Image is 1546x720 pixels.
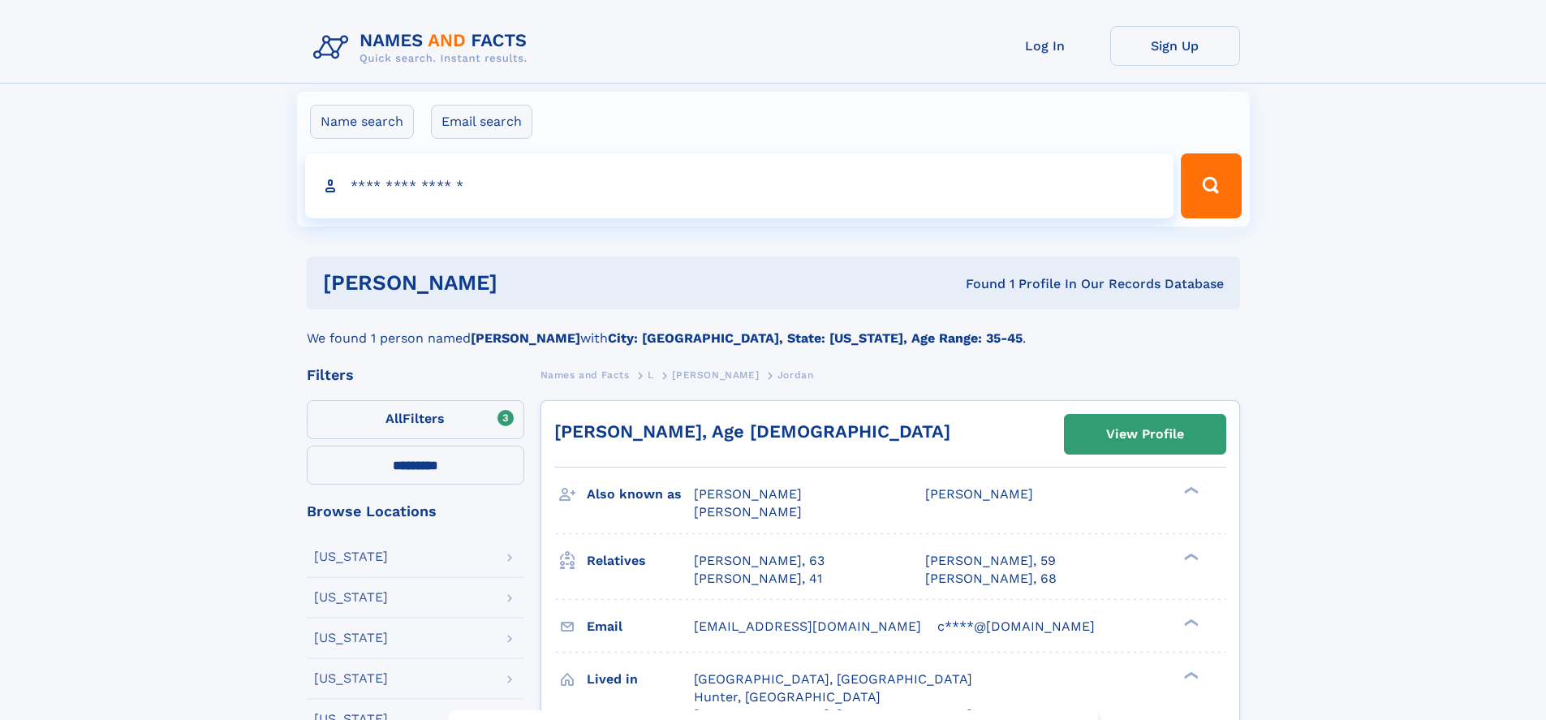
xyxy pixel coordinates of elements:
[471,330,580,346] b: [PERSON_NAME]
[1181,153,1241,218] button: Search Button
[1180,670,1199,680] div: ❯
[980,26,1110,66] a: Log In
[925,570,1057,588] a: [PERSON_NAME], 68
[648,364,654,385] a: L
[587,666,694,693] h3: Lived in
[672,364,759,385] a: [PERSON_NAME]
[587,481,694,508] h3: Also known as
[1180,617,1199,627] div: ❯
[587,547,694,575] h3: Relatives
[307,400,524,439] label: Filters
[307,368,524,382] div: Filters
[925,552,1056,570] a: [PERSON_NAME], 59
[307,309,1240,348] div: We found 1 person named with .
[314,591,388,604] div: [US_STATE]
[540,364,630,385] a: Names and Facts
[694,552,825,570] a: [PERSON_NAME], 63
[694,671,972,687] span: [GEOGRAPHIC_DATA], [GEOGRAPHIC_DATA]
[1065,415,1225,454] a: View Profile
[587,613,694,640] h3: Email
[314,550,388,563] div: [US_STATE]
[323,273,732,293] h1: [PERSON_NAME]
[385,411,403,426] span: All
[314,632,388,645] div: [US_STATE]
[554,421,950,442] a: [PERSON_NAME], Age [DEMOGRAPHIC_DATA]
[731,275,1224,293] div: Found 1 Profile In Our Records Database
[648,369,654,381] span: L
[777,369,814,381] span: Jordan
[1110,26,1240,66] a: Sign Up
[314,672,388,685] div: [US_STATE]
[305,153,1174,218] input: search input
[694,504,802,520] span: [PERSON_NAME]
[310,105,414,139] label: Name search
[307,26,540,70] img: Logo Names and Facts
[307,504,524,519] div: Browse Locations
[694,619,921,634] span: [EMAIL_ADDRESS][DOMAIN_NAME]
[925,486,1033,502] span: [PERSON_NAME]
[694,486,802,502] span: [PERSON_NAME]
[431,105,532,139] label: Email search
[1180,551,1199,562] div: ❯
[694,570,822,588] a: [PERSON_NAME], 41
[1180,485,1199,496] div: ❯
[1106,416,1184,453] div: View Profile
[694,689,881,705] span: Hunter, [GEOGRAPHIC_DATA]
[672,369,759,381] span: [PERSON_NAME]
[608,330,1023,346] b: City: [GEOGRAPHIC_DATA], State: [US_STATE], Age Range: 35-45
